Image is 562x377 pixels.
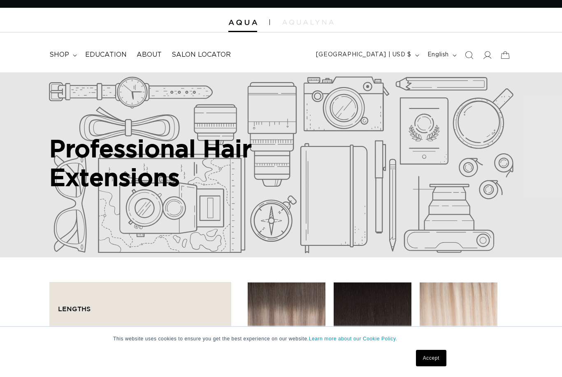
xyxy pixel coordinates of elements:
summary: Search [460,46,478,64]
a: Learn more about our Cookie Policy. [309,336,397,342]
a: Education [80,46,132,64]
p: This website uses cookies to ensure you get the best experience on our website. [113,335,449,342]
span: shop [49,51,69,59]
span: [GEOGRAPHIC_DATA] | USD $ [316,51,411,59]
span: Education [85,51,127,59]
h2: Professional Hair Extensions [49,134,362,191]
span: Lengths [58,305,91,312]
a: About [132,46,167,64]
summary: Lengths (0 selected) [58,291,223,320]
a: Accept [416,350,446,366]
span: Salon Locator [172,51,231,59]
span: About [137,51,162,59]
button: English [423,47,460,63]
span: English [427,51,449,59]
a: Salon Locator [167,46,236,64]
img: aqualyna.com [282,20,334,25]
summary: shop [44,46,80,64]
button: [GEOGRAPHIC_DATA] | USD $ [311,47,423,63]
img: Aqua Hair Extensions [228,20,257,25]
